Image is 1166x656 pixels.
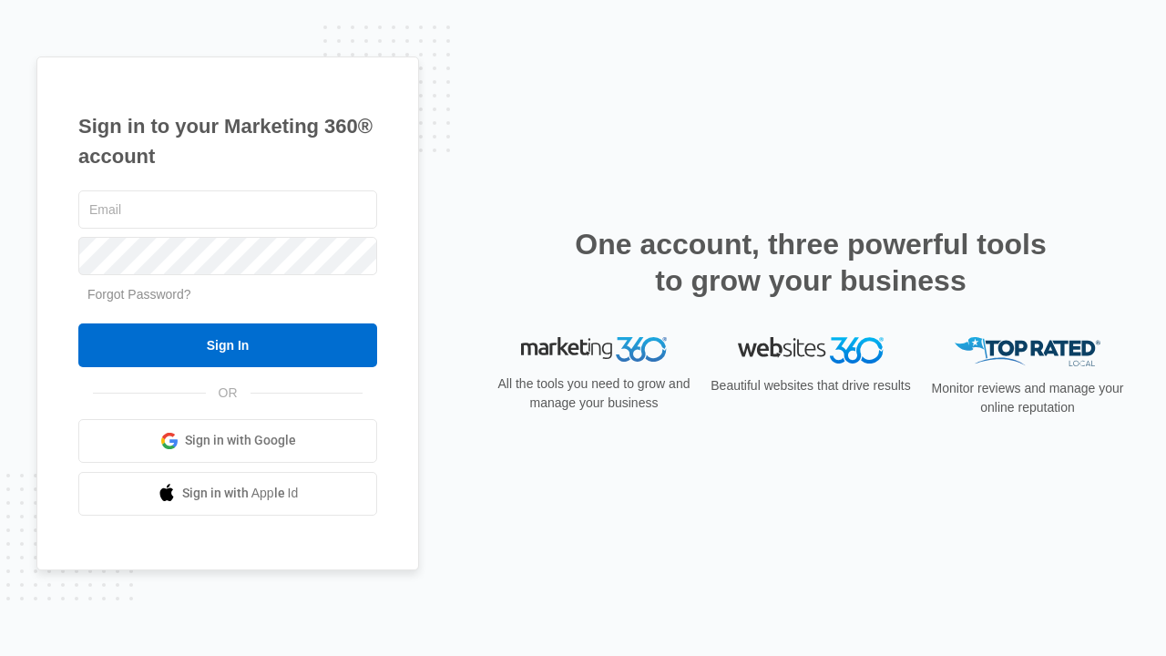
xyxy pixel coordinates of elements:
[78,323,377,367] input: Sign In
[926,379,1130,417] p: Monitor reviews and manage your online reputation
[738,337,884,364] img: Websites 360
[78,472,377,516] a: Sign in with Apple Id
[569,226,1052,299] h2: One account, three powerful tools to grow your business
[182,484,299,503] span: Sign in with Apple Id
[492,374,696,413] p: All the tools you need to grow and manage your business
[206,384,251,403] span: OR
[78,190,377,229] input: Email
[521,337,667,363] img: Marketing 360
[185,431,296,450] span: Sign in with Google
[87,287,191,302] a: Forgot Password?
[78,111,377,171] h1: Sign in to your Marketing 360® account
[709,376,913,395] p: Beautiful websites that drive results
[78,419,377,463] a: Sign in with Google
[955,337,1100,367] img: Top Rated Local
